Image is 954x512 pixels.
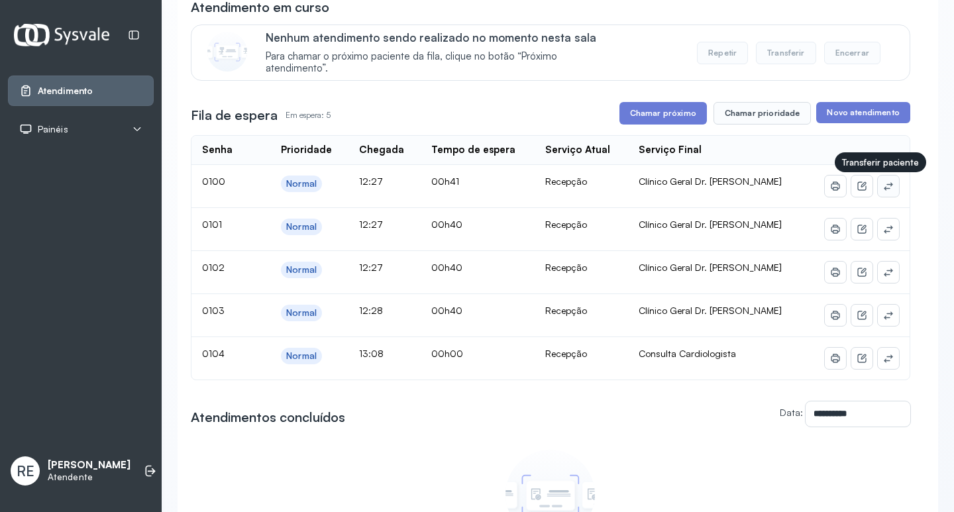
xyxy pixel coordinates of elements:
[545,219,617,230] div: Recepção
[202,219,222,230] span: 0101
[431,219,462,230] span: 00h40
[207,32,247,72] img: Imagem de CalloutCard
[286,264,317,276] div: Normal
[714,102,812,125] button: Chamar prioridade
[266,30,616,44] p: Nenhum atendimento sendo realizado no momento nesta sala
[545,144,610,156] div: Serviço Atual
[545,348,617,360] div: Recepção
[545,262,617,274] div: Recepção
[286,221,317,232] div: Normal
[431,305,462,316] span: 00h40
[639,144,702,156] div: Serviço Final
[431,348,463,359] span: 00h00
[639,262,782,273] span: Clínico Geral Dr. [PERSON_NAME]
[19,84,142,97] a: Atendimento
[780,407,803,418] label: Data:
[202,305,225,316] span: 0103
[639,219,782,230] span: Clínico Geral Dr. [PERSON_NAME]
[14,24,109,46] img: Logotipo do estabelecimento
[48,472,131,483] p: Atendente
[545,305,617,317] div: Recepção
[359,144,404,156] div: Chegada
[359,348,384,359] span: 13:08
[191,408,345,427] h3: Atendimentos concluídos
[38,124,68,135] span: Painéis
[286,106,331,125] p: Em espera: 5
[266,50,616,76] span: Para chamar o próximo paciente da fila, clique no botão “Próximo atendimento”.
[545,176,617,187] div: Recepção
[431,144,515,156] div: Tempo de espera
[431,262,462,273] span: 00h40
[639,176,782,187] span: Clínico Geral Dr. [PERSON_NAME]
[202,144,233,156] div: Senha
[431,176,459,187] span: 00h41
[756,42,816,64] button: Transferir
[639,305,782,316] span: Clínico Geral Dr. [PERSON_NAME]
[202,176,225,187] span: 0100
[286,350,317,362] div: Normal
[359,262,383,273] span: 12:27
[38,85,93,97] span: Atendimento
[639,348,736,359] span: Consulta Cardiologista
[202,262,225,273] span: 0102
[824,42,880,64] button: Encerrar
[286,178,317,189] div: Normal
[816,102,910,123] button: Novo atendimento
[48,459,131,472] p: [PERSON_NAME]
[359,176,383,187] span: 12:27
[359,305,383,316] span: 12:28
[697,42,748,64] button: Repetir
[286,307,317,319] div: Normal
[202,348,225,359] span: 0104
[191,106,278,125] h3: Fila de espera
[359,219,383,230] span: 12:27
[281,144,332,156] div: Prioridade
[619,102,707,125] button: Chamar próximo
